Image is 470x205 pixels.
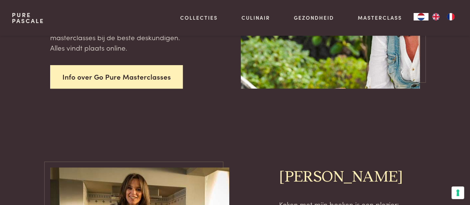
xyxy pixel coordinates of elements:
[414,13,428,20] div: Language
[180,14,218,22] a: Collecties
[414,13,458,20] aside: Language selected: Nederlands
[279,167,420,187] h2: [PERSON_NAME]
[12,12,44,24] a: PurePascale
[294,14,334,22] a: Gezondheid
[414,13,428,20] a: NL
[50,65,183,89] a: Info over Go Pure Masterclasses
[428,13,458,20] ul: Language list
[428,13,443,20] a: EN
[242,14,270,22] a: Culinair
[443,13,458,20] a: FR
[357,14,402,22] a: Masterclass
[451,186,464,199] button: Uw voorkeuren voor toestemming voor trackingtechnologieën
